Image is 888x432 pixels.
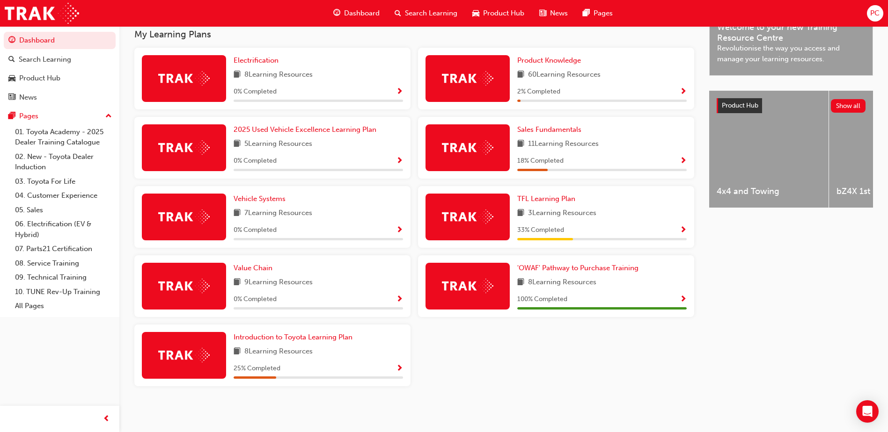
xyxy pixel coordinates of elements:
span: Electrification [234,56,279,65]
span: Welcome to your new Training Resource Centre [717,22,865,43]
div: Open Intercom Messenger [856,400,879,423]
span: 25 % Completed [234,363,280,374]
span: 8 Learning Resources [244,69,313,81]
span: search-icon [8,56,15,64]
button: Show Progress [396,363,403,374]
span: 100 % Completed [517,294,567,305]
a: TFL Learning Plan [517,194,579,204]
span: book-icon [234,277,241,288]
a: 10. TUNE Rev-Up Training [11,285,116,299]
span: Show Progress [396,365,403,373]
span: Product Hub [483,8,524,19]
span: Search Learning [405,8,457,19]
span: 8 Learning Resources [244,346,313,358]
span: book-icon [517,208,524,219]
span: 11 Learning Resources [528,138,599,150]
a: 08. Service Training [11,256,116,271]
span: 0 % Completed [234,225,277,236]
span: 4x4 and Towing [717,186,821,197]
span: 60 Learning Resources [528,69,601,81]
span: 9 Learning Resources [244,277,313,288]
span: news-icon [8,94,15,102]
span: book-icon [517,277,524,288]
button: DashboardSearch LearningProduct HubNews [4,30,116,108]
button: Pages [4,108,116,125]
span: book-icon [234,208,241,219]
div: Product Hub [19,73,60,84]
span: pages-icon [8,112,15,121]
button: PC [867,5,883,22]
a: 02. New - Toyota Dealer Induction [11,150,116,174]
a: pages-iconPages [575,4,620,23]
span: Show Progress [396,88,403,96]
a: News [4,89,116,106]
button: Show Progress [396,294,403,305]
img: Trak [158,348,210,362]
button: Show Progress [680,294,687,305]
span: 2025 Used Vehicle Excellence Learning Plan [234,125,376,134]
a: Vehicle Systems [234,194,289,204]
div: Pages [19,111,38,122]
a: 04. Customer Experience [11,188,116,203]
span: Dashboard [344,8,380,19]
a: car-iconProduct Hub [465,4,532,23]
a: Dashboard [4,32,116,49]
span: Show Progress [680,295,687,304]
a: Introduction to Toyota Learning Plan [234,332,356,343]
a: 06. Electrification (EV & Hybrid) [11,217,116,242]
span: 0 % Completed [234,156,277,166]
span: Show Progress [680,88,687,96]
button: Show Progress [680,155,687,167]
a: Product Hub [4,70,116,87]
span: TFL Learning Plan [517,194,575,203]
a: Value Chain [234,263,276,274]
span: 18 % Completed [517,156,564,166]
span: Show Progress [680,157,687,166]
span: 0 % Completed [234,86,277,97]
span: News [550,8,568,19]
button: Show Progress [396,86,403,98]
span: book-icon [517,138,524,150]
span: car-icon [8,74,15,83]
a: news-iconNews [532,4,575,23]
a: Electrification [234,55,282,66]
span: prev-icon [103,413,110,425]
span: Show Progress [396,295,403,304]
span: Vehicle Systems [234,194,286,203]
span: Product Knowledge [517,56,581,65]
img: Trak [158,140,210,155]
a: Trak [5,3,79,24]
span: up-icon [105,110,112,122]
button: Show Progress [396,155,403,167]
span: Sales Fundamentals [517,125,581,134]
span: Value Chain [234,264,272,272]
a: 4x4 and Towing [709,91,829,208]
span: pages-icon [583,7,590,19]
span: 8 Learning Resources [528,277,596,288]
img: Trak [442,71,493,86]
span: car-icon [472,7,479,19]
a: 2025 Used Vehicle Excellence Learning Plan [234,124,380,135]
a: Product HubShow all [717,98,866,113]
span: 7 Learning Resources [244,208,312,219]
span: 0 % Completed [234,294,277,305]
a: 09. Technical Training [11,270,116,285]
span: Show Progress [680,226,687,235]
span: book-icon [234,69,241,81]
img: Trak [158,209,210,224]
span: search-icon [395,7,401,19]
span: Pages [594,8,613,19]
span: news-icon [539,7,546,19]
img: Trak [158,279,210,293]
a: Search Learning [4,51,116,68]
span: 5 Learning Resources [244,138,312,150]
button: Show all [831,99,866,113]
a: 03. Toyota For Life [11,174,116,189]
span: Introduction to Toyota Learning Plan [234,333,352,341]
div: Search Learning [19,54,71,65]
a: 'OWAF' Pathway to Purchase Training [517,263,642,274]
span: guage-icon [8,36,15,45]
span: 3 Learning Resources [528,208,596,219]
button: Show Progress [680,224,687,236]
